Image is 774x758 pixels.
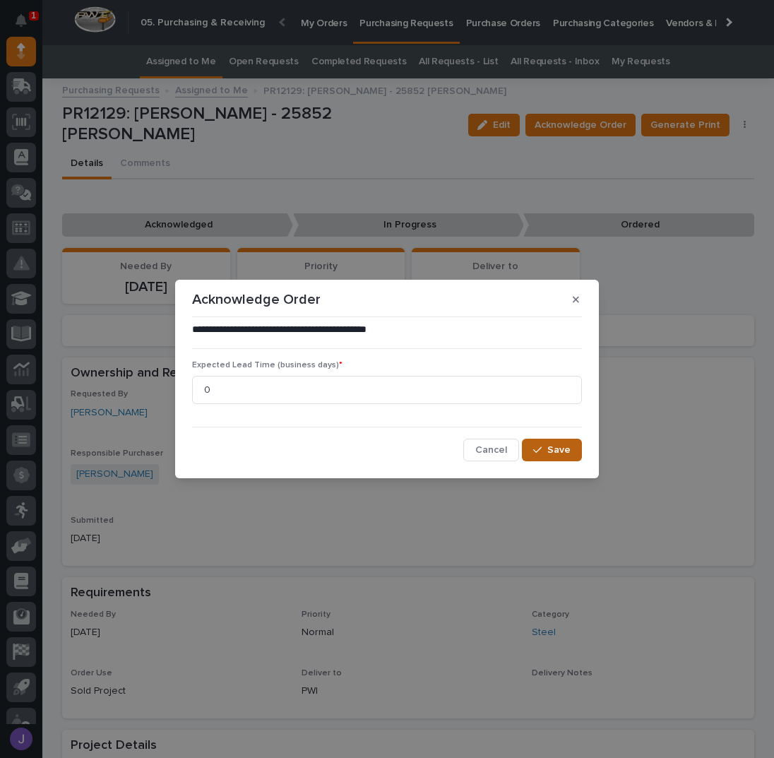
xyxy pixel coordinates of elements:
span: Cancel [475,444,507,456]
button: Save [522,439,582,461]
button: Cancel [463,439,519,461]
span: Save [547,444,571,456]
span: Expected Lead Time (business days) [192,361,343,369]
p: Acknowledge Order [192,291,321,308]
